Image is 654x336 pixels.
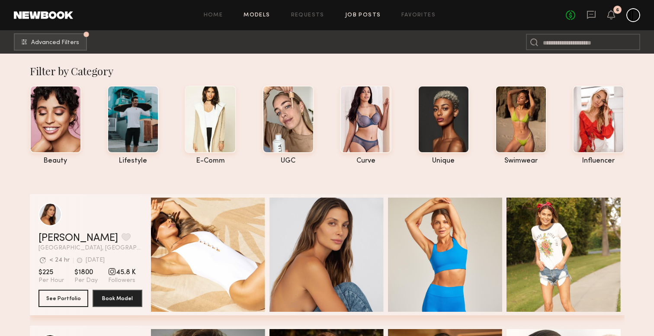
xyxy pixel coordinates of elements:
div: unique [418,157,469,165]
span: Followers [108,277,136,285]
div: lifestyle [107,157,159,165]
a: Home [204,13,223,18]
a: [PERSON_NAME] [38,233,118,243]
div: e-comm [185,157,236,165]
span: 45.8 K [108,268,136,277]
span: $1800 [74,268,98,277]
div: beauty [30,157,81,165]
div: Filter by Category [30,64,625,78]
button: Advanced Filters [14,33,87,51]
div: influencer [573,157,624,165]
span: Per Day [74,277,98,285]
a: Job Posts [345,13,381,18]
span: Advanced Filters [31,40,79,46]
span: [GEOGRAPHIC_DATA], [GEOGRAPHIC_DATA] [38,245,142,251]
div: swimwear [495,157,547,165]
div: curve [340,157,391,165]
div: 6 [616,8,619,13]
div: < 24 hr [49,257,70,263]
a: Requests [291,13,324,18]
span: $225 [38,268,64,277]
button: See Portfolio [38,290,88,307]
button: Book Model [93,290,142,307]
span: Per Hour [38,277,64,285]
a: Favorites [401,13,436,18]
div: UGC [263,157,314,165]
a: Models [244,13,270,18]
div: [DATE] [86,257,105,263]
